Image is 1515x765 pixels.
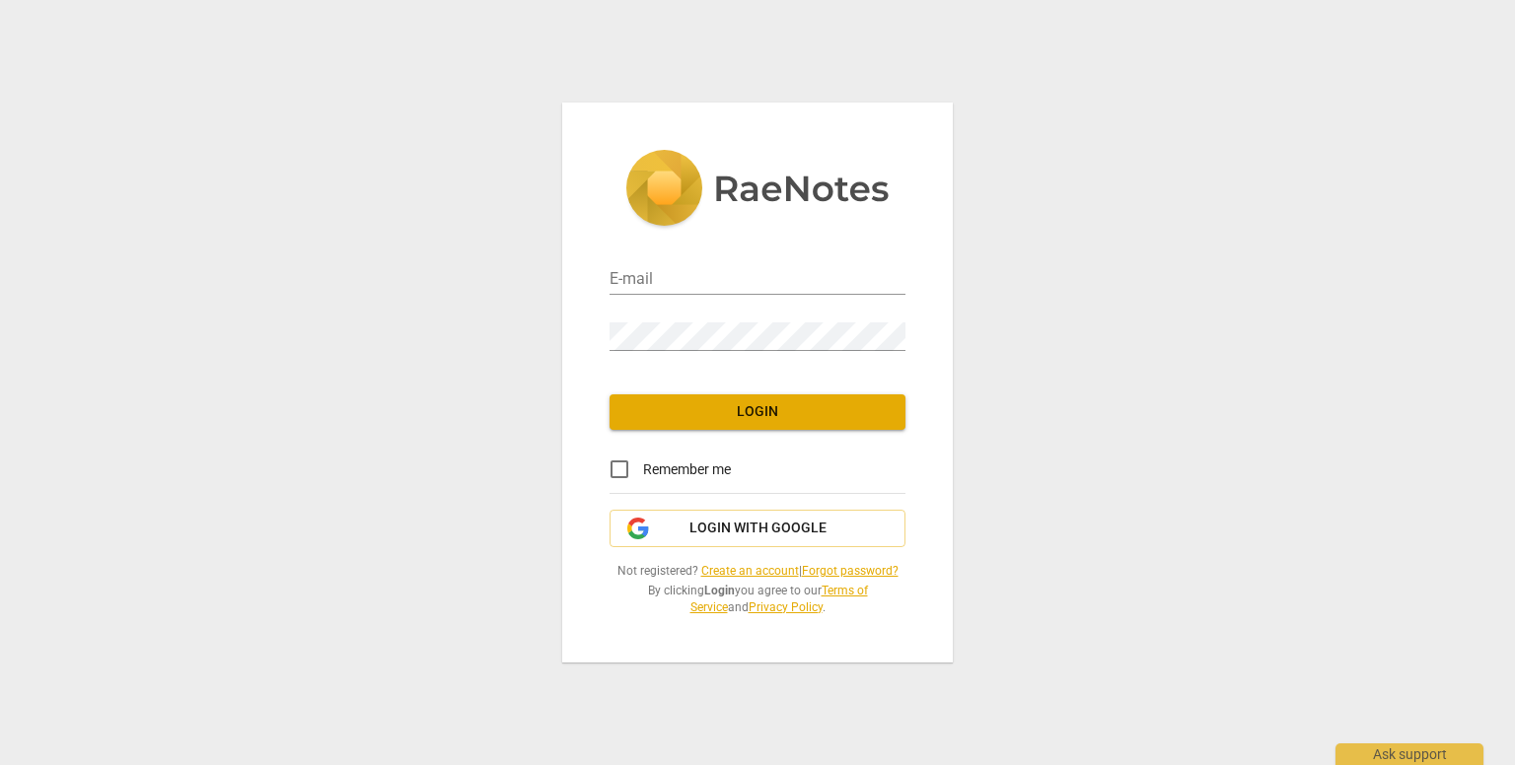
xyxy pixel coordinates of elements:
a: Terms of Service [690,584,868,614]
a: Create an account [701,564,799,578]
div: Ask support [1335,743,1483,765]
a: Forgot password? [802,564,899,578]
span: By clicking you agree to our and . [610,583,905,615]
span: Login [625,402,890,422]
b: Login [704,584,735,597]
span: Not registered? | [610,563,905,580]
button: Login [610,394,905,430]
span: Remember me [643,459,731,480]
a: Privacy Policy [749,600,823,614]
img: 5ac2273c67554f335776073100b6d88f.svg [625,150,890,231]
button: Login with Google [610,510,905,547]
span: Login with Google [689,519,827,538]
